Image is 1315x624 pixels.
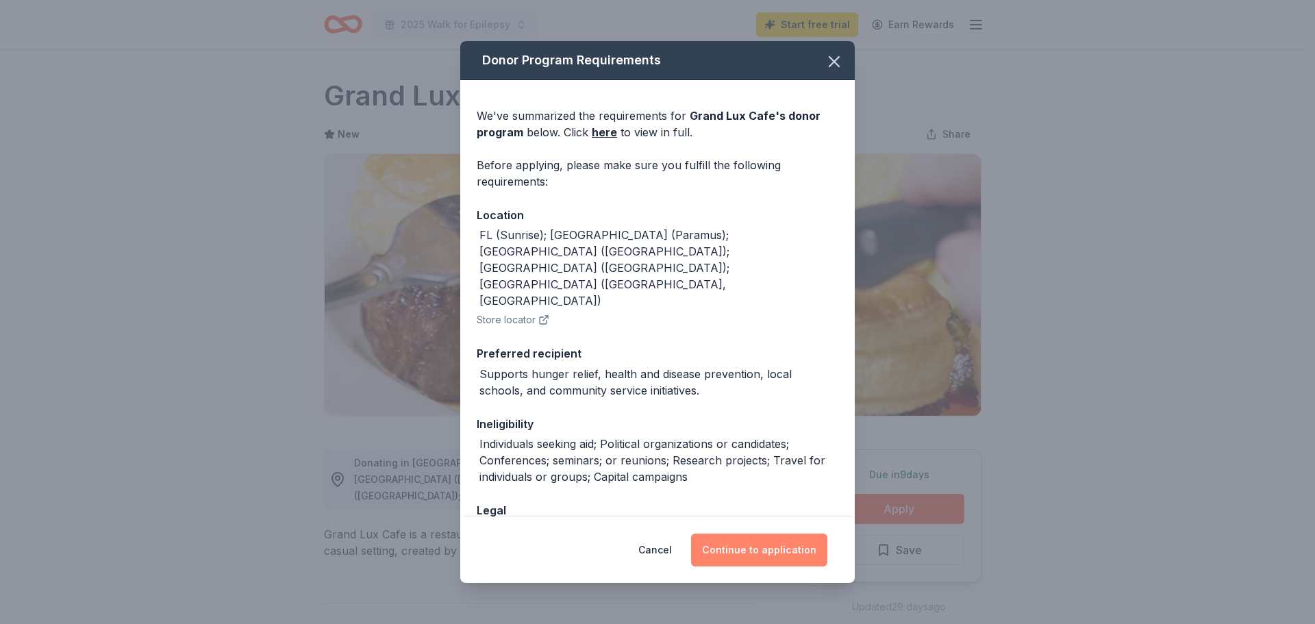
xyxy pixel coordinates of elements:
[592,124,617,140] a: here
[479,227,838,309] div: FL (Sunrise); [GEOGRAPHIC_DATA] (Paramus); [GEOGRAPHIC_DATA] ([GEOGRAPHIC_DATA]); [GEOGRAPHIC_DAT...
[477,501,838,519] div: Legal
[477,157,838,190] div: Before applying, please make sure you fulfill the following requirements:
[638,534,672,566] button: Cancel
[477,312,549,328] button: Store locator
[477,415,838,433] div: Ineligibility
[477,345,838,362] div: Preferred recipient
[479,366,838,399] div: Supports hunger relief, health and disease prevention, local schools, and community service initi...
[477,206,838,224] div: Location
[460,41,855,80] div: Donor Program Requirements
[691,534,827,566] button: Continue to application
[479,436,838,485] div: Individuals seeking aid; Political organizations or candidates; Conferences; seminars; or reunion...
[477,108,838,140] div: We've summarized the requirements for below. Click to view in full.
